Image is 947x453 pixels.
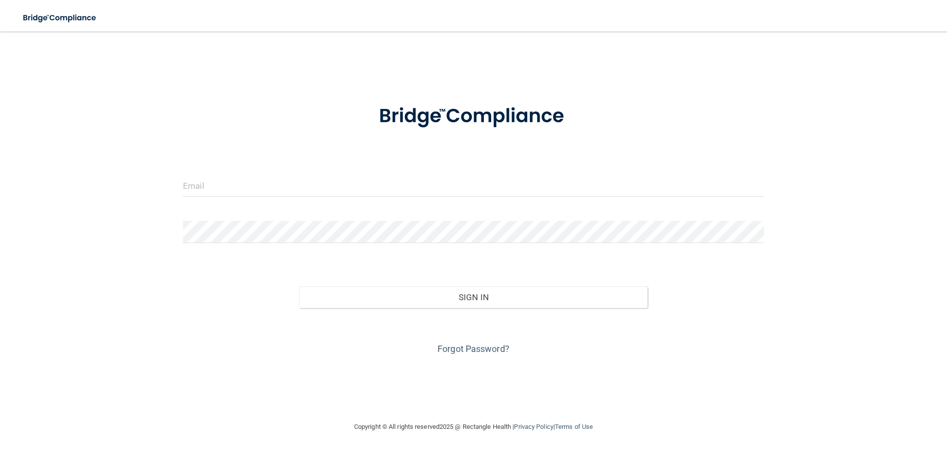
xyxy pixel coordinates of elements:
[15,8,106,28] img: bridge_compliance_login_screen.278c3ca4.svg
[299,286,648,308] button: Sign In
[555,423,593,430] a: Terms of Use
[293,411,654,443] div: Copyright © All rights reserved 2025 @ Rectangle Health | |
[359,91,588,142] img: bridge_compliance_login_screen.278c3ca4.svg
[514,423,553,430] a: Privacy Policy
[183,174,764,197] input: Email
[437,344,510,354] a: Forgot Password?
